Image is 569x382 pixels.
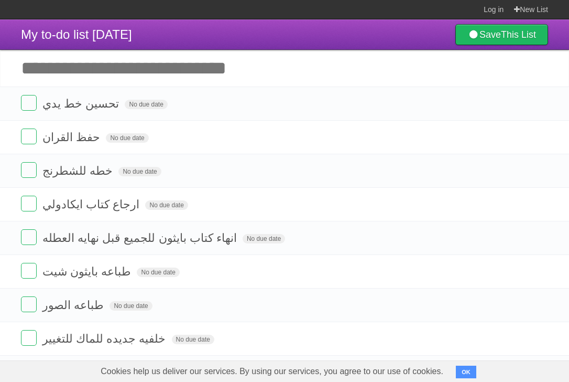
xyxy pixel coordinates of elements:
[21,229,37,245] label: Done
[21,196,37,211] label: Done
[90,361,454,382] span: Cookies help us deliver our services. By using our services, you agree to our use of cookies.
[42,97,122,110] span: تحسين خط يدي
[501,29,536,40] b: This List
[456,366,476,378] button: OK
[21,27,132,41] span: My to-do list [DATE]
[42,131,103,144] span: حفظ القران
[42,299,106,312] span: طباعه الصور
[145,200,188,210] span: No due date
[106,133,148,143] span: No due date
[172,335,214,344] span: No due date
[125,100,167,109] span: No due date
[42,231,239,245] span: انهاء كتاب بايثون للجميع قبل نهايه العطله
[42,332,168,345] span: خلفيه جديده للماك للتغيير
[42,164,115,177] span: خطه للشطرنج
[42,265,134,278] span: طباعه بايثون شيت
[137,268,179,277] span: No due date
[21,162,37,178] label: Done
[21,330,37,346] label: Done
[21,95,37,111] label: Done
[21,129,37,144] label: Done
[21,296,37,312] label: Done
[455,24,548,45] a: SaveThis List
[118,167,161,176] span: No due date
[110,301,152,311] span: No due date
[243,234,285,243] span: No due date
[21,263,37,279] label: Done
[42,198,142,211] span: ارجاع كتاب ايكادولي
